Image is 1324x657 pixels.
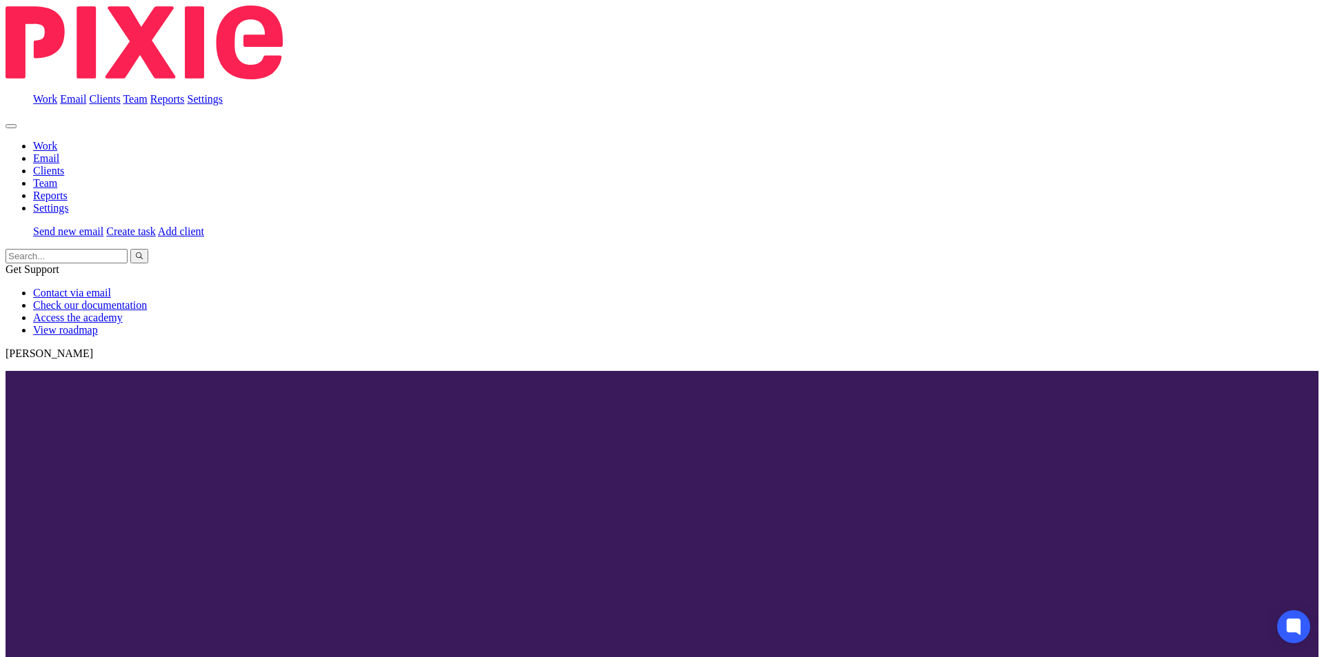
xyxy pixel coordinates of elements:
[6,347,1318,360] p: [PERSON_NAME]
[33,93,57,105] a: Work
[33,165,64,176] a: Clients
[33,299,147,311] a: Check our documentation
[33,287,111,299] a: Contact via email
[106,225,156,237] a: Create task
[130,249,148,263] button: Search
[33,225,103,237] a: Send new email
[33,202,69,214] a: Settings
[6,263,59,275] span: Get Support
[150,93,185,105] a: Reports
[33,190,68,201] a: Reports
[188,93,223,105] a: Settings
[33,177,57,189] a: Team
[89,93,120,105] a: Clients
[158,225,204,237] a: Add client
[33,312,123,323] a: Access the academy
[6,6,283,79] img: Pixie
[33,324,98,336] a: View roadmap
[123,93,147,105] a: Team
[60,93,86,105] a: Email
[33,152,59,164] a: Email
[6,249,128,263] input: Search
[33,140,57,152] a: Work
